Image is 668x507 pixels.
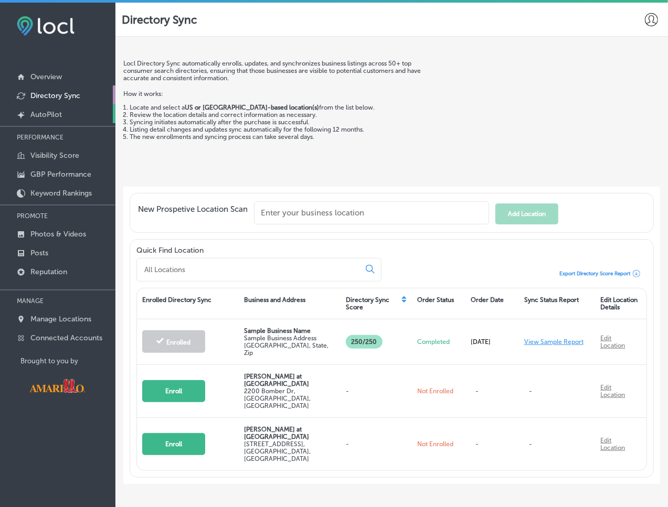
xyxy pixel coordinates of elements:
[239,288,341,319] div: Business and Address
[30,333,102,342] p: Connected Accounts
[123,82,442,98] p: How it works:
[465,330,519,353] div: [DATE]
[600,437,625,451] a: Edit Location
[600,384,625,398] a: Edit Location
[417,440,461,448] p: Not Enrolled
[254,201,489,224] input: Enter your business location
[341,288,412,319] div: Directory Sync Score
[138,204,248,224] span: New Prospetive Location Scan
[130,104,442,111] li: Locate and select a from the list below.
[17,16,75,36] img: fda3e92497d09a02dc62c9cd864e3231.png
[142,330,205,353] button: Enrolled
[30,72,62,81] p: Overview
[524,380,590,403] p: -
[524,338,584,346] a: View Sample Report
[20,357,115,365] p: Brought to you by
[122,13,197,26] p: Directory Sync
[137,288,239,319] div: Enrolled Directory Sync
[30,267,67,276] p: Reputation
[130,111,442,118] li: Review the location details and correct information as necessary.
[244,440,336,462] p: [STREET_ADDRESS] , [GEOGRAPHIC_DATA], [GEOGRAPHIC_DATA]
[30,189,92,198] p: Keyword Rankings
[519,288,596,319] div: Sync Status Report
[20,371,94,401] img: Visit Amarillo
[143,265,357,274] input: All Locations
[142,380,205,402] button: Enroll
[130,126,442,133] li: Listing detail changes and updates sync automatically for the following 12 months.
[244,426,336,440] p: [PERSON_NAME] at [GEOGRAPHIC_DATA]
[136,246,204,255] label: Quick Find Location
[142,433,205,455] button: Enroll
[244,335,336,342] p: Sample Business Address
[471,380,495,403] p: -
[130,133,442,141] li: The new enrollments and syncing process can take several days.
[30,315,91,323] p: Manage Locations
[30,110,62,119] p: AutoPilot
[244,342,336,357] p: [GEOGRAPHIC_DATA], State, Zip
[417,387,461,395] p: Not Enrolled
[130,118,442,126] li: Syncing initiates automatically after the purchase is successful.
[465,288,519,319] div: Order Date
[244,327,336,335] p: Sample Business Name
[30,91,80,100] p: Directory Sync
[185,104,319,111] strong: US or [GEOGRAPHIC_DATA]-based location(s)
[123,60,442,82] p: Locl Directory Sync automatically enrolls, updates, and synchronizes business listings across 50+...
[30,151,79,160] p: Visibility Score
[559,271,630,277] span: Export Directory Score Report
[495,203,558,224] button: Add Location
[412,288,465,319] div: Order Status
[600,335,625,349] a: Edit Location
[30,170,91,179] p: GBP Performance
[346,440,407,448] p: -
[244,373,336,387] p: [PERSON_NAME] at [GEOGRAPHIC_DATA]
[471,433,495,456] p: -
[346,335,383,349] p: 250/250
[30,230,86,239] p: Photos & Videos
[524,433,590,456] p: -
[244,387,336,409] p: 2200 Bomber Dr , [GEOGRAPHIC_DATA], [GEOGRAPHIC_DATA]
[596,288,646,319] div: Edit Location Details
[30,249,48,257] p: Posts
[417,338,461,346] p: Completed
[448,60,660,179] iframe: Locl: Directory Sync Overview
[346,387,407,395] p: -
